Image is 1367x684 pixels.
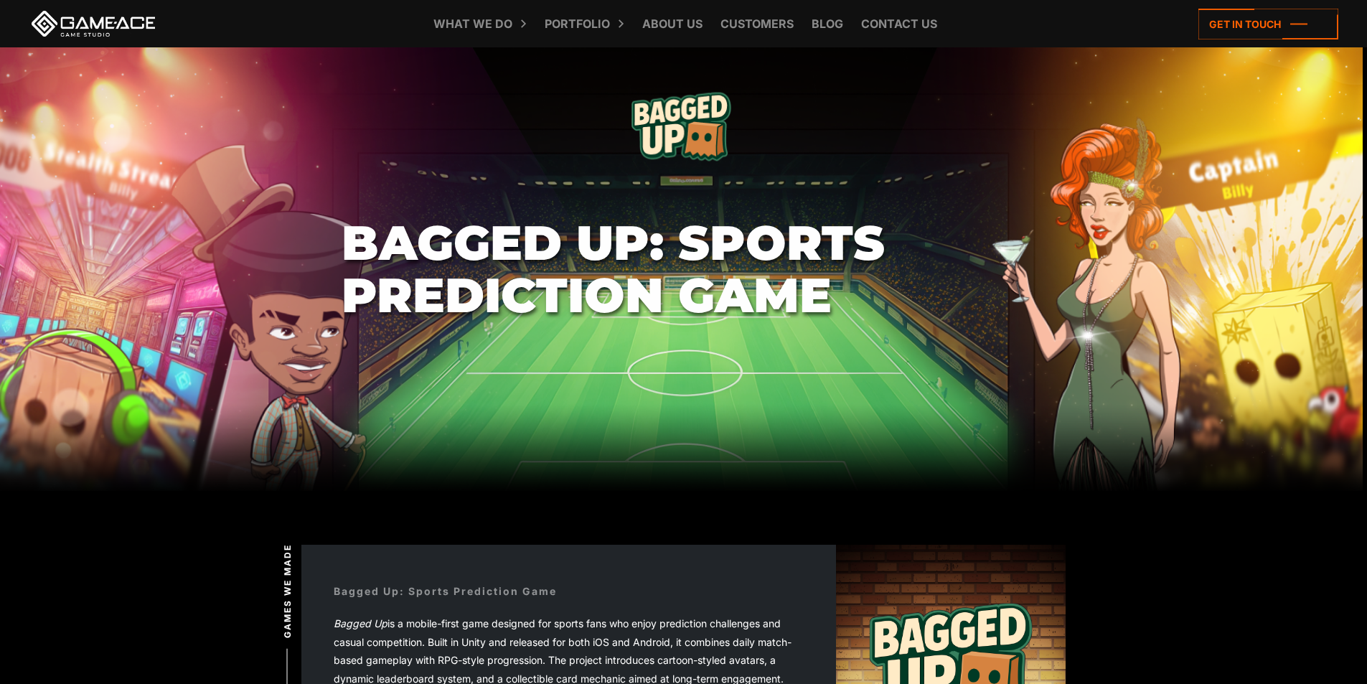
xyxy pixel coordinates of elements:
[342,216,1025,322] h1: Bagged Up: Sports Prediction Game
[281,543,294,637] span: Games we made
[334,584,557,599] div: Bagged Up: Sports Prediction Game
[1198,9,1338,39] a: Get in touch
[334,617,387,629] em: Bagged Up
